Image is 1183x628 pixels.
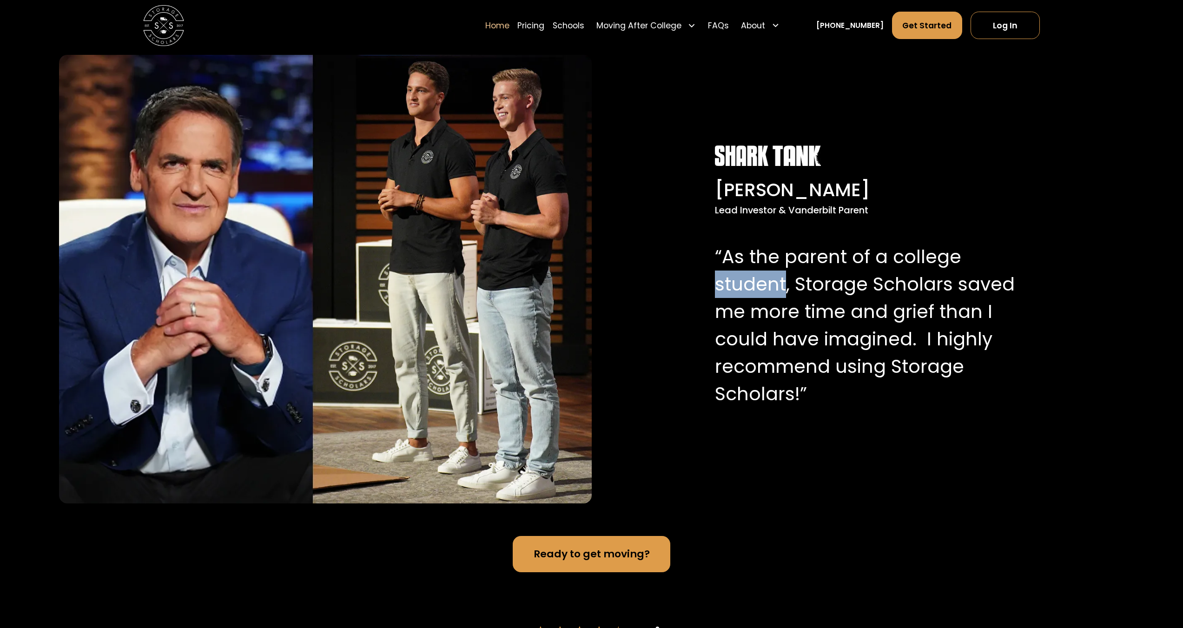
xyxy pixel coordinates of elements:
a: Get Started [892,12,963,39]
div: Moving After College [596,20,681,32]
a: home [143,5,184,46]
img: Shark Tank white logo. [715,145,821,166]
a: [PHONE_NUMBER] [816,20,884,31]
div: Ready to get moving? [534,547,650,562]
a: Pricing [517,11,544,40]
p: “As the parent of a college student, Storage Scholars saved me more time and grief than I could h... [715,243,1017,408]
a: Home [485,11,509,40]
a: Ready to get moving? [513,536,671,573]
a: Log In [971,12,1040,39]
div: [PERSON_NAME] [715,176,1017,204]
img: Storage Scholars main logo [143,5,184,46]
div: Lead Investor & Vanderbilt Parent [715,204,1017,218]
a: Schools [553,11,584,40]
div: About [737,11,784,40]
div: About [741,20,765,32]
img: Mark Cuban with Storage Scholar's co-founders, Sam and Matt. [59,55,591,503]
a: FAQs [708,11,729,40]
div: Moving After College [592,11,700,40]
